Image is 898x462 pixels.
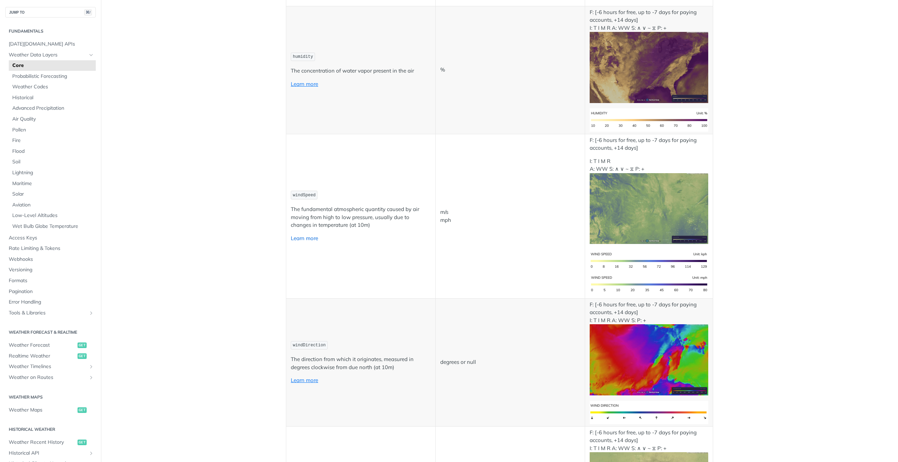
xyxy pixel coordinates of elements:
a: Solar [9,189,96,199]
span: Probabilistic Forecasting [12,73,94,80]
span: Historical API [9,450,87,457]
button: JUMP TO⌘/ [5,7,96,18]
span: Fire [12,137,94,144]
img: wind-speed-us [590,273,708,296]
a: Pollen [9,125,96,135]
img: wind-speed [590,173,708,244]
button: Show subpages for Historical API [88,450,94,456]
span: Expand image [590,408,708,415]
span: get [78,342,87,348]
span: Expand image [590,116,708,123]
a: Webhooks [5,254,96,265]
a: Weather Mapsget [5,405,96,415]
h2: Fundamentals [5,28,96,34]
span: get [78,440,87,445]
span: Aviation [12,202,94,209]
span: Weather Timelines [9,363,87,370]
span: ⌘/ [84,9,92,15]
span: get [78,407,87,413]
span: Webhooks [9,256,94,263]
span: Solar [12,191,94,198]
span: Versioning [9,266,94,273]
span: Maritime [12,180,94,187]
span: Advanced Precipitation [12,105,94,112]
span: Air Quality [12,116,94,123]
span: Error Handling [9,299,94,306]
img: wind-speed-si [590,249,708,273]
p: F: [-6 hours for free, up to -7 days for paying accounts, +14 days] [590,136,708,152]
span: Expand image [590,280,708,287]
p: I: T I M R A: WW S: ∧ ∨ ~ ⧖ P: + [590,157,708,244]
span: windDirection [293,343,326,348]
a: Flood [9,146,96,157]
a: Learn more [291,377,318,383]
span: humidity [293,54,313,59]
span: [DATE][DOMAIN_NAME] APIs [9,41,94,48]
a: Low-Level Altitudes [9,210,96,221]
p: The fundamental atmospheric quantity caused by air moving from high to low pressure, usually due ... [291,205,431,229]
span: Flood [12,148,94,155]
p: m/s mph [440,208,580,224]
img: humidity [590,32,708,103]
a: Learn more [291,81,318,87]
button: Show subpages for Tools & Libraries [88,310,94,316]
a: Historical APIShow subpages for Historical API [5,448,96,458]
button: Show subpages for Weather Timelines [88,364,94,369]
span: Pagination [9,288,94,295]
span: Weather Maps [9,407,76,414]
span: Expand image [590,356,708,362]
a: Weather Recent Historyget [5,437,96,448]
a: Tools & LibrariesShow subpages for Tools & Libraries [5,308,96,318]
a: Advanced Precipitation [9,103,96,114]
span: Weather Data Layers [9,52,87,59]
span: Expand image [590,257,708,264]
span: Access Keys [9,235,94,242]
a: Lightning [9,168,96,178]
a: Weather TimelinesShow subpages for Weather Timelines [5,361,96,372]
a: [DATE][DOMAIN_NAME] APIs [5,39,96,49]
h2: Weather Forecast & realtime [5,329,96,335]
span: Tools & Libraries [9,310,87,317]
span: Historical [12,94,94,101]
span: Realtime Weather [9,353,76,360]
span: windSpeed [293,193,316,198]
span: Wet Bulb Globe Temperature [12,223,94,230]
a: Weather on RoutesShow subpages for Weather on Routes [5,372,96,383]
a: Air Quality [9,114,96,124]
button: Show subpages for Weather on Routes [88,375,94,380]
span: Pollen [12,127,94,134]
span: Weather Forecast [9,342,76,349]
a: Probabilistic Forecasting [9,71,96,82]
a: Formats [5,276,96,286]
p: The direction from which it originates, measured in degrees clockwise from due north (at 10m) [291,355,431,371]
a: Learn more [291,235,318,242]
a: Versioning [5,265,96,275]
a: Access Keys [5,233,96,243]
span: Rate Limiting & Tokens [9,245,94,252]
p: % [440,66,580,74]
a: Wet Bulb Globe Temperature [9,221,96,232]
p: F: [-6 hours for free, up to -7 days for paying accounts, +14 days] I: T I M R A: WW S: P: + [590,301,708,395]
span: Lightning [12,169,94,176]
img: wind-direction [590,324,708,395]
a: Realtime Weatherget [5,351,96,361]
a: Error Handling [5,297,96,307]
span: Formats [9,277,94,284]
a: Core [9,60,96,71]
span: get [78,353,87,359]
p: The concentration of water vapor present in the air [291,67,431,75]
a: Weather Data LayersHide subpages for Weather Data Layers [5,50,96,60]
h2: Historical Weather [5,426,96,433]
a: Historical [9,93,96,103]
span: Core [12,62,94,69]
a: Rate Limiting & Tokens [5,243,96,254]
span: Weather Recent History [9,439,76,446]
a: Weather Forecastget [5,340,96,351]
h2: Weather Maps [5,394,96,400]
span: Low-Level Altitudes [12,212,94,219]
a: Aviation [9,200,96,210]
p: degrees or null [440,358,580,366]
a: Maritime [9,178,96,189]
a: Fire [9,135,96,146]
span: Expand image [590,205,708,211]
